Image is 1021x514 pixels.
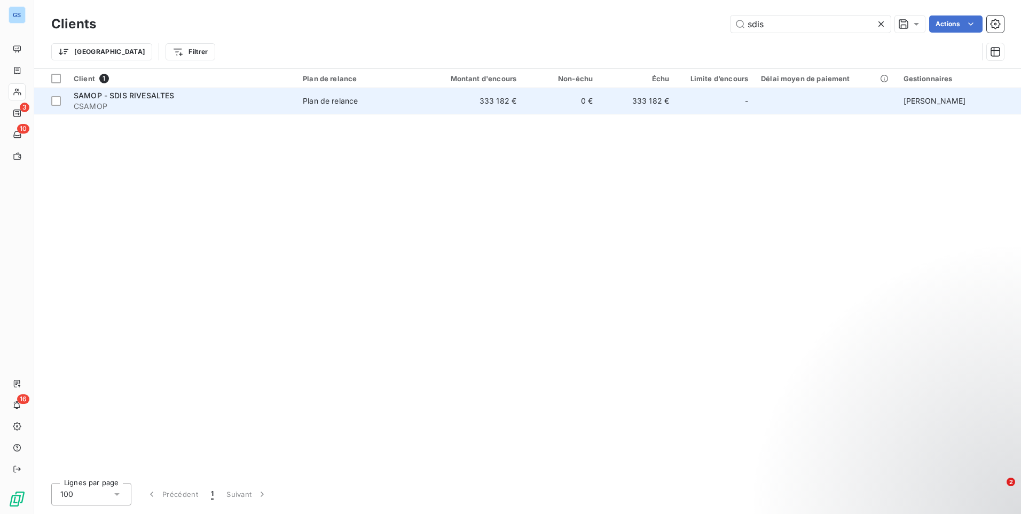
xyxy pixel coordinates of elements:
[99,74,109,83] span: 1
[745,96,748,106] span: -
[74,74,95,83] span: Client
[523,88,599,114] td: 0 €
[904,74,1015,83] div: Gestionnaires
[427,74,516,83] div: Montant d'encours
[9,6,26,24] div: GS
[140,483,205,505] button: Précédent
[303,96,358,106] div: Plan de relance
[51,43,152,60] button: [GEOGRAPHIC_DATA]
[74,91,174,100] span: SAMOP - SDIS RIVESALTES
[17,394,29,404] span: 16
[17,124,29,134] span: 10
[529,74,593,83] div: Non-échu
[303,74,414,83] div: Plan de relance
[606,74,669,83] div: Échu
[807,410,1021,485] iframe: Intercom notifications message
[166,43,215,60] button: Filtrer
[205,483,220,505] button: 1
[929,15,983,33] button: Actions
[60,489,73,500] span: 100
[20,103,29,112] span: 3
[731,15,891,33] input: Rechercher
[51,14,96,34] h3: Clients
[74,101,290,112] span: CSAMOP
[9,490,26,508] img: Logo LeanPay
[599,88,676,114] td: 333 182 €
[682,74,748,83] div: Limite d’encours
[904,96,966,105] span: [PERSON_NAME]
[761,74,890,83] div: Délai moyen de paiement
[211,489,214,500] span: 1
[1007,478,1015,486] span: 2
[420,88,523,114] td: 333 182 €
[220,483,274,505] button: Suivant
[985,478,1010,503] iframe: Intercom live chat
